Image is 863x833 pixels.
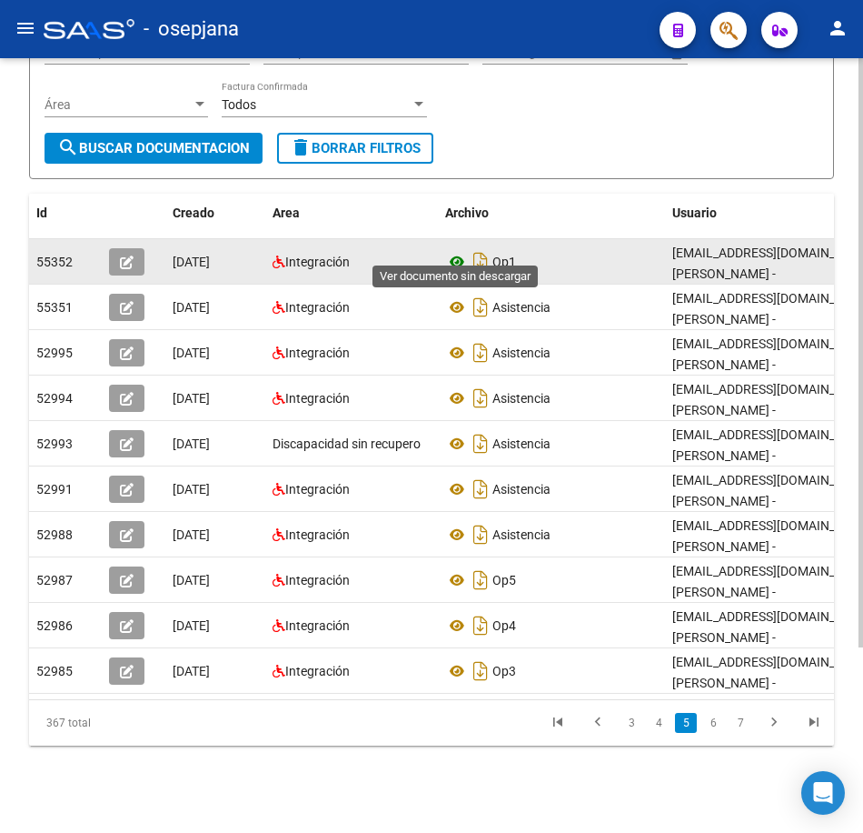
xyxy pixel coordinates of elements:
[492,300,551,315] span: Asistencia
[36,573,73,587] span: 52987
[173,255,210,269] span: [DATE]
[285,664,350,678] span: Integración
[469,657,492,686] i: Descargar documento
[36,618,73,633] span: 52986
[492,527,551,542] span: Asistencia
[469,520,492,549] i: Descargar documento
[702,713,724,733] a: 6
[285,255,350,269] span: Integración
[45,133,263,164] button: Buscar Documentacion
[36,206,47,220] span: Id
[36,482,73,497] span: 52991
[757,713,791,733] a: go to next page
[827,17,848,39] mat-icon: person
[165,194,265,233] datatable-header-cell: Creado
[36,437,73,451] span: 52993
[285,346,350,360] span: Integración
[469,611,492,640] i: Descargar documento
[492,391,551,406] span: Asistencia
[285,618,350,633] span: Integración
[620,713,642,733] a: 3
[492,482,551,497] span: Asistencia
[285,482,350,497] span: Integración
[273,437,421,451] span: Discapacidad sin recupero
[469,475,492,504] i: Descargar documento
[173,437,210,451] span: [DATE]
[144,9,239,49] span: - osepjana
[797,713,831,733] a: go to last page
[672,708,699,738] li: page 5
[173,482,210,497] span: [DATE]
[36,391,73,406] span: 52994
[173,346,210,360] span: [DATE]
[541,713,575,733] a: go to first page
[729,713,751,733] a: 7
[699,708,727,738] li: page 6
[222,97,256,112] span: Todos
[727,708,754,738] li: page 7
[469,429,492,458] i: Descargar documento
[645,708,672,738] li: page 4
[285,527,350,542] span: Integración
[15,17,36,39] mat-icon: menu
[173,618,210,633] span: [DATE]
[265,194,438,233] datatable-header-cell: Area
[648,713,670,733] a: 4
[173,664,210,678] span: [DATE]
[469,247,492,276] i: Descargar documento
[29,194,102,233] datatable-header-cell: Id
[675,713,697,733] a: 5
[36,664,73,678] span: 52985
[273,206,300,220] span: Area
[173,206,214,220] span: Creado
[492,255,516,269] span: Op1
[29,700,190,746] div: 367 total
[469,384,492,413] i: Descargar documento
[667,44,686,63] button: Open calendar
[285,391,350,406] span: Integración
[36,255,73,269] span: 55352
[36,527,73,542] span: 52988
[618,708,645,738] li: page 3
[36,346,73,360] span: 52995
[492,573,516,587] span: Op5
[57,136,79,158] mat-icon: search
[469,338,492,367] i: Descargar documento
[438,194,665,233] datatable-header-cell: Archivo
[285,573,350,587] span: Integración
[580,713,615,733] a: go to previous page
[277,133,433,164] button: Borrar Filtros
[173,527,210,542] span: [DATE]
[492,437,551,451] span: Asistencia
[492,346,551,360] span: Asistencia
[173,300,210,315] span: [DATE]
[36,300,73,315] span: 55351
[45,97,192,113] span: Área
[57,140,250,156] span: Buscar Documentacion
[801,771,845,815] div: Open Intercom Messenger
[492,618,516,633] span: Op4
[469,293,492,322] i: Descargar documento
[173,391,210,406] span: [DATE]
[469,566,492,595] i: Descargar documento
[290,140,421,156] span: Borrar Filtros
[492,664,516,678] span: Op3
[672,206,717,220] span: Usuario
[173,573,210,587] span: [DATE]
[290,136,312,158] mat-icon: delete
[285,300,350,315] span: Integración
[445,206,489,220] span: Archivo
